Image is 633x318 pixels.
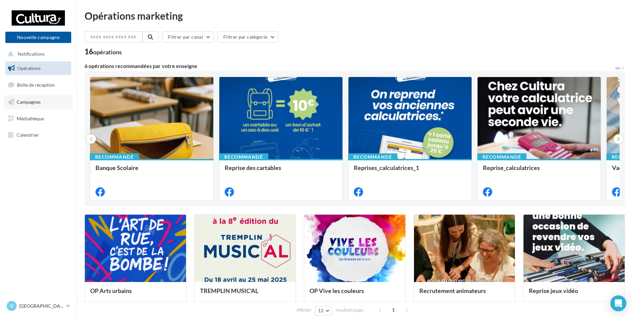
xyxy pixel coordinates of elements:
div: OP Arts urbains [90,287,181,301]
span: 1 [388,305,399,315]
a: Boîte de réception [4,78,73,92]
button: Filtrer par catégorie [218,31,278,43]
span: Campagnes [17,99,41,105]
span: Opérations [17,65,41,71]
div: Reprises_calculatrices_1 [354,164,466,178]
div: Recommandé [219,153,268,161]
a: V [GEOGRAPHIC_DATA] [5,300,71,312]
div: Open Intercom Messenger [610,295,626,311]
span: 12 [318,308,324,313]
span: V [10,303,13,309]
a: Calendrier [4,128,73,142]
div: Banque Scolaire [96,164,208,178]
p: [GEOGRAPHIC_DATA] [19,303,64,309]
div: Reprise_calculatrices [483,164,595,178]
button: 12 [315,306,332,315]
a: Campagnes [4,95,73,109]
span: Calendrier [17,132,39,138]
div: Reprise jeux vidéo [529,287,619,301]
div: OP Vive les couleurs [310,287,400,301]
div: 6 opérations recommandées par votre enseigne [85,63,614,69]
button: Filtrer par canal [162,31,214,43]
div: Recommandé [477,153,527,161]
span: résultats/page [336,307,363,313]
a: Opérations [4,61,73,75]
div: Recommandé [90,153,139,161]
span: Notifications [18,51,45,57]
div: Opérations marketing [85,11,625,21]
button: Nouvelle campagne [5,32,71,43]
div: Recrutement animateurs [419,287,510,301]
div: 16 [85,48,122,55]
a: Médiathèque [4,112,73,126]
span: Boîte de réception [17,82,55,88]
div: opérations [93,49,122,55]
span: Médiathèque [17,115,44,121]
div: Recommandé [348,153,397,161]
div: Reprise des cartables [225,164,337,178]
div: TREMPLIN MUSIC'AL [200,287,291,301]
span: Afficher [297,307,312,313]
